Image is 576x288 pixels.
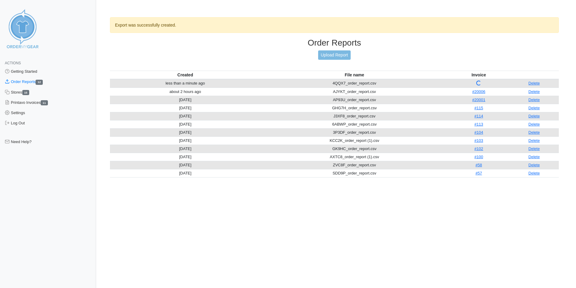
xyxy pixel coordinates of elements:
td: [DATE] [110,161,261,169]
td: AXTC8_order_report (1).csv [261,153,448,161]
a: Delete [528,130,540,135]
td: [DATE] [110,145,261,153]
a: #103 [474,138,483,143]
td: GK9HC_order_report.csv [261,145,448,153]
td: [DATE] [110,136,261,145]
td: [DATE] [110,153,261,161]
span: 11 [41,100,48,105]
a: #57 [475,171,482,175]
a: #102 [474,146,483,151]
a: #115 [474,106,483,110]
a: Delete [528,98,540,102]
td: [DATE] [110,120,261,128]
td: GHG7H_order_report.csv [261,104,448,112]
td: AP93U_order_report.csv [261,96,448,104]
td: 3P3DF_order_report.csv [261,128,448,136]
a: Delete [528,138,540,143]
a: #58 [475,163,482,167]
td: ZVC8F_order_report.csv [261,161,448,169]
a: #20006 [472,89,485,94]
div: Export was successfully created. [110,17,559,33]
a: Delete [528,122,540,126]
a: Delete [528,114,540,118]
a: #114 [474,114,483,118]
a: #20001 [472,98,485,102]
span: Actions [5,61,21,65]
th: File name [261,71,448,79]
th: Created [110,71,261,79]
a: Upload Report [318,50,351,60]
td: 6ABWP_order_report.csv [261,120,448,128]
td: [DATE] [110,128,261,136]
span: 15 [22,90,30,95]
th: Invoice [448,71,509,79]
a: Delete [528,106,540,110]
td: less than a minute ago [110,79,261,88]
span: 12 [36,80,43,85]
a: Delete [528,163,540,167]
td: KCC2K_order_report (1).csv [261,136,448,145]
td: SDD9P_order_report.csv [261,169,448,177]
td: about 2 hours ago [110,88,261,96]
td: [DATE] [110,112,261,120]
td: [DATE] [110,104,261,112]
a: Delete [528,171,540,175]
h3: Order Reports [110,38,559,48]
td: 4QQX7_order_report.csv [261,79,448,88]
a: #100 [474,155,483,159]
a: Delete [528,81,540,85]
td: [DATE] [110,96,261,104]
a: #113 [474,122,483,126]
td: J3XF8_order_report.csv [261,112,448,120]
td: AJYKT_order_report.csv [261,88,448,96]
a: Delete [528,155,540,159]
a: #104 [474,130,483,135]
a: Delete [528,89,540,94]
td: [DATE] [110,169,261,177]
a: Delete [528,146,540,151]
